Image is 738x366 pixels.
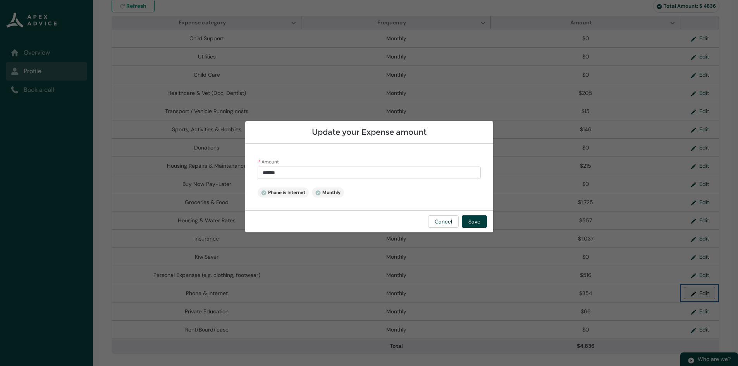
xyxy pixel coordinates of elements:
abbr: required [258,159,261,165]
button: Save [462,215,487,228]
span: Phone & Internet [261,189,305,196]
label: Amount [258,156,282,166]
h2: Update your Expense amount [251,127,487,137]
span: Monthly [315,189,341,196]
button: Cancel [428,215,459,228]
